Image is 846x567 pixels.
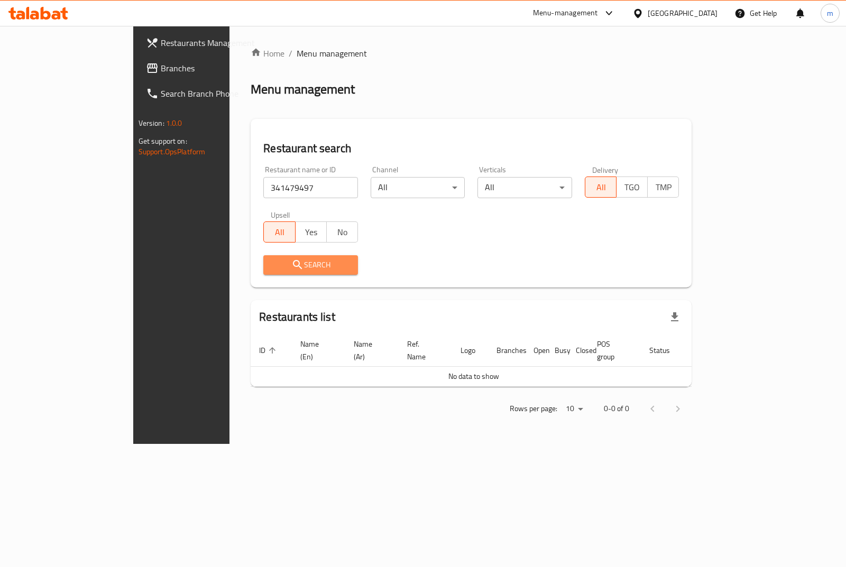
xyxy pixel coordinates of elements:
button: All [585,176,617,198]
span: Menu management [297,47,367,60]
span: POS group [597,338,628,363]
div: [GEOGRAPHIC_DATA] [648,7,718,19]
span: All [268,225,291,240]
button: TMP [647,176,679,198]
table: enhanced table [251,334,733,387]
h2: Restaurants list [259,309,335,325]
span: All [590,180,612,195]
h2: Menu management [251,81,355,98]
span: TMP [652,180,675,195]
a: Branches [137,55,274,81]
button: Yes [295,221,327,243]
span: TGO [621,180,643,195]
span: Restaurants Management [161,36,266,49]
p: 0-0 of 0 [604,402,629,415]
button: No [326,221,358,243]
span: Search Branch Phone [161,87,266,100]
div: Menu-management [533,7,598,20]
span: Search [272,258,350,272]
span: Branches [161,62,266,75]
label: Upsell [271,211,290,218]
span: ID [259,344,279,357]
span: Get support on: [139,134,187,148]
th: Busy [546,334,567,367]
a: Restaurants Management [137,30,274,55]
span: Ref. Name [407,338,439,363]
span: 1.0.0 [166,116,182,130]
button: TGO [616,176,648,198]
nav: breadcrumb [251,47,692,60]
span: m [827,7,833,19]
span: Yes [300,225,323,240]
li: / [289,47,292,60]
th: Logo [452,334,488,367]
th: Branches [488,334,525,367]
a: Search Branch Phone [137,81,274,106]
button: All [263,221,295,243]
a: Support.OpsPlatform [139,145,206,159]
h2: Restaurant search [263,141,679,156]
button: Search [263,255,358,275]
p: Rows per page: [510,402,557,415]
th: Closed [567,334,588,367]
div: All [371,177,465,198]
label: Delivery [592,166,619,173]
span: No [331,225,354,240]
span: Version: [139,116,164,130]
span: Status [649,344,684,357]
span: Name (Ar) [354,338,386,363]
div: Export file [662,304,687,330]
span: Name (En) [300,338,333,363]
th: Open [525,334,546,367]
div: All [477,177,572,198]
span: No data to show [448,369,499,383]
input: Search for restaurant name or ID.. [263,177,358,198]
div: Rows per page: [562,401,587,417]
